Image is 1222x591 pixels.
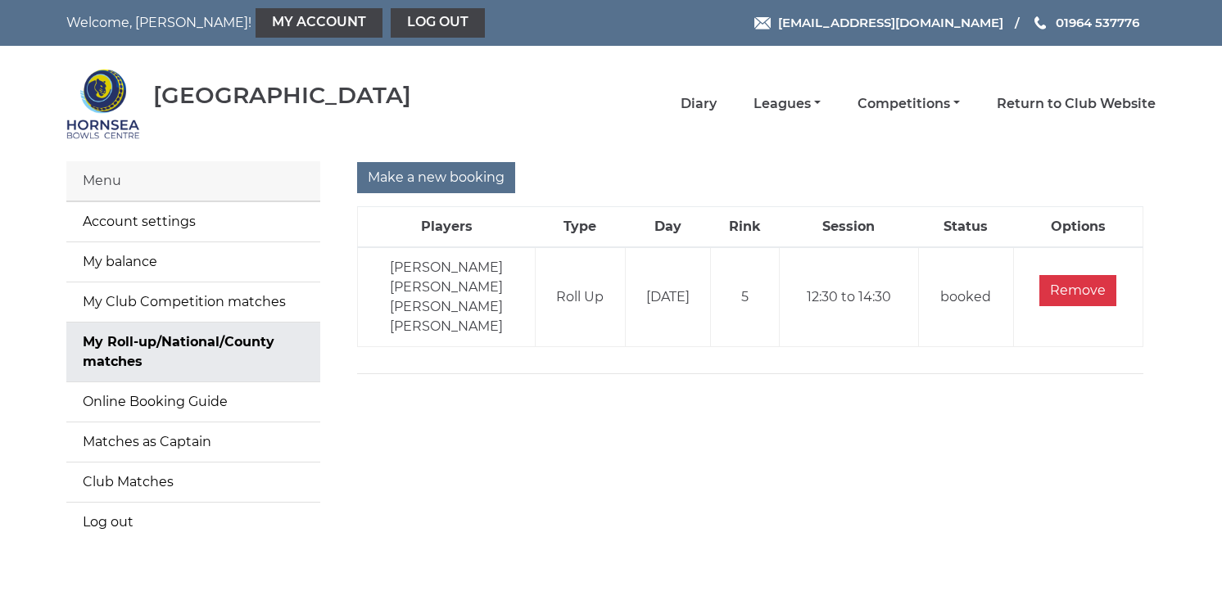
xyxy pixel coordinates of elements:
input: Remove [1039,275,1116,306]
img: Hornsea Bowls Centre [66,67,140,141]
a: Diary [681,95,717,113]
th: Options [1013,207,1143,248]
td: [PERSON_NAME] [PERSON_NAME] [PERSON_NAME] [PERSON_NAME] [358,247,536,347]
th: Status [918,207,1013,248]
th: Rink [710,207,779,248]
th: Day [626,207,711,248]
a: Log out [391,8,485,38]
img: Phone us [1034,16,1046,29]
span: [EMAIL_ADDRESS][DOMAIN_NAME] [778,15,1003,30]
a: Matches as Captain [66,422,320,462]
td: [DATE] [626,247,711,347]
a: Competitions [858,95,960,113]
th: Session [779,207,918,248]
a: My Club Competition matches [66,282,320,322]
nav: Welcome, [PERSON_NAME]! [66,8,506,38]
th: Type [535,207,625,248]
input: Make a new booking [357,162,515,193]
td: 5 [710,247,779,347]
div: [GEOGRAPHIC_DATA] [153,83,411,108]
div: Menu [66,161,320,201]
a: Return to Club Website [997,95,1156,113]
td: booked [918,247,1013,347]
a: Leagues [754,95,821,113]
a: My Account [256,8,382,38]
td: 12:30 to 14:30 [779,247,918,347]
a: Email [EMAIL_ADDRESS][DOMAIN_NAME] [754,13,1003,32]
a: My Roll-up/National/County matches [66,323,320,381]
span: 01964 537776 [1056,15,1139,30]
a: Log out [66,503,320,542]
img: Email [754,17,771,29]
a: Account settings [66,202,320,241]
a: Phone us 01964 537776 [1032,13,1139,32]
a: Club Matches [66,462,320,502]
th: Players [358,207,536,248]
a: Online Booking Guide [66,382,320,422]
td: Roll Up [535,247,625,347]
a: My balance [66,242,320,282]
